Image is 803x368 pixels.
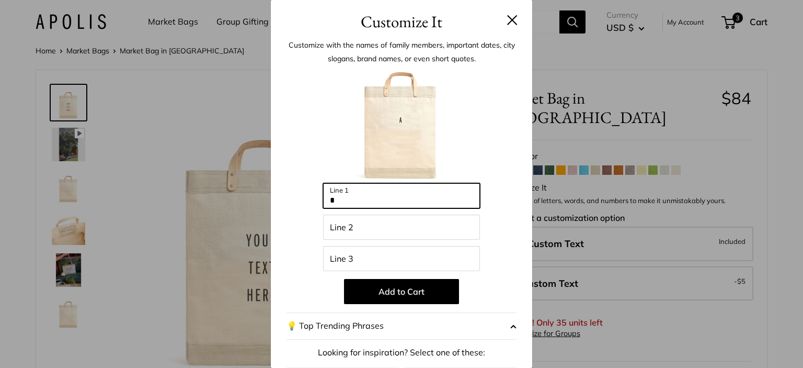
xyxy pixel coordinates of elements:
img: customizer-prod [344,68,459,183]
button: 💡 Top Trending Phrases [286,313,517,340]
h3: Customize It [286,9,517,34]
button: Add to Cart [344,279,459,304]
p: Customize with the names of family members, important dates, city slogans, brand names, or even s... [286,38,517,65]
p: Looking for inspiration? Select one of these: [286,345,517,361]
